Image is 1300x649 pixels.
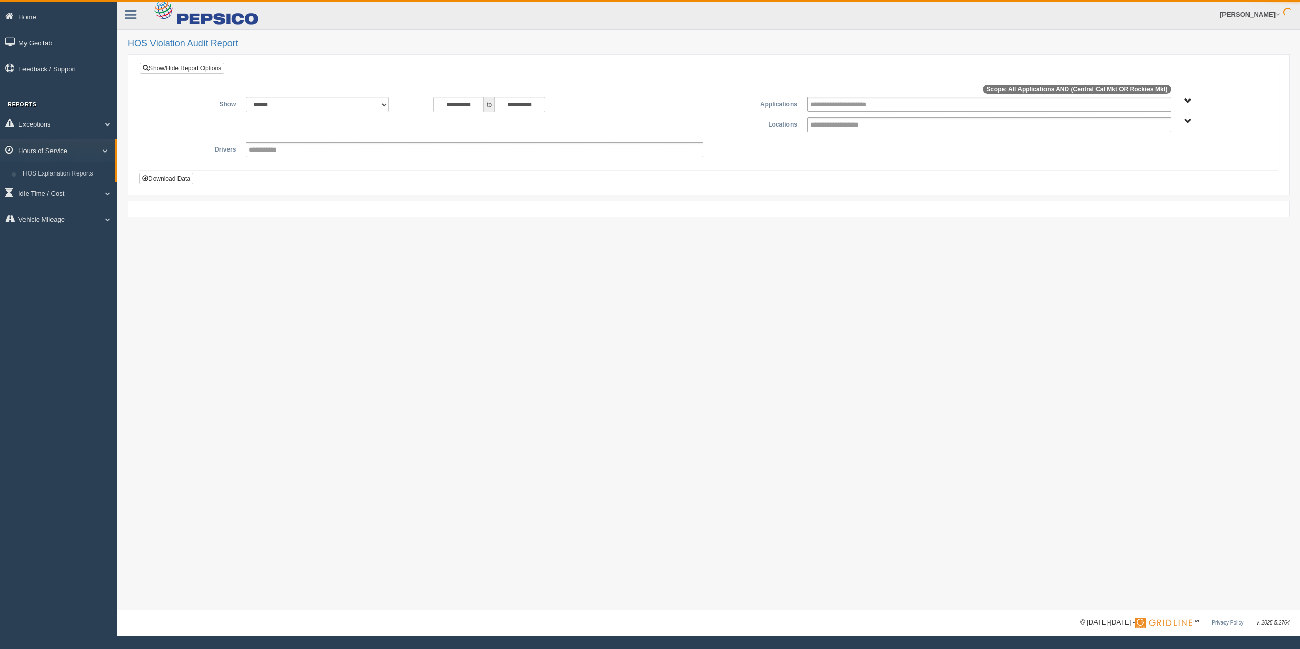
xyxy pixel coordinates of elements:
label: Applications [708,97,802,109]
h2: HOS Violation Audit Report [128,39,1290,49]
a: HOS Explanation Reports [18,165,115,183]
label: Show [147,97,241,109]
button: Download Data [139,173,193,184]
a: Privacy Policy [1212,620,1243,626]
label: Drivers [147,142,241,155]
span: to [484,97,494,112]
span: v. 2025.5.2764 [1257,620,1290,626]
div: © [DATE]-[DATE] - ™ [1080,617,1290,628]
img: Gridline [1135,618,1192,628]
a: Show/Hide Report Options [140,63,224,74]
span: Scope: All Applications AND (Central Cal Mkt OR Rockies Mkt) [983,85,1171,94]
label: Locations [709,117,802,130]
